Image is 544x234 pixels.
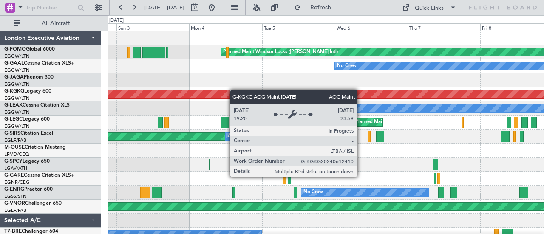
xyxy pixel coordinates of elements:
a: G-GAALCessna Citation XLS+ [4,61,74,66]
a: EGLF/FAB [4,207,26,214]
span: G-SPCY [4,159,23,164]
span: G-VNOR [4,201,25,206]
div: No Crew [337,60,357,73]
span: G-LEAX [4,103,23,108]
span: G-LEGC [4,117,23,122]
a: EGGW/LTN [4,95,30,101]
a: T7-BREChallenger 604 [4,229,58,234]
div: Planned Maint Windsor Locks ([PERSON_NAME] Intl) [223,46,338,59]
div: Sun 3 [116,23,189,31]
a: G-KGKGLegacy 600 [4,89,51,94]
div: A/C Unavailable [228,130,263,143]
span: G-FOMO [4,47,26,52]
div: Mon 4 [189,23,262,31]
a: G-SIRSCitation Excel [4,131,53,136]
a: EGNR/CEG [4,179,30,186]
div: Owner [303,102,318,115]
span: M-OUSE [4,145,25,150]
a: EGGW/LTN [4,67,30,73]
a: G-LEAXCessna Citation XLS [4,103,70,108]
a: G-JAGAPhenom 300 [4,75,54,80]
a: M-OUSECitation Mustang [4,145,66,150]
a: G-FOMOGlobal 6000 [4,47,55,52]
a: G-LEGCLegacy 600 [4,117,50,122]
a: EGGW/LTN [4,81,30,87]
span: All Aircraft [22,20,90,26]
div: Thu 7 [408,23,480,31]
span: G-ENRG [4,187,24,192]
button: All Aircraft [9,17,92,30]
a: EGGW/LTN [4,53,30,59]
input: Trip Number [26,1,75,14]
div: Tue 5 [262,23,335,31]
button: Refresh [290,1,341,14]
a: EGLF/FAB [4,137,26,144]
span: G-GARE [4,173,24,178]
a: EGGW/LTN [4,123,30,130]
div: [DATE] [109,17,124,24]
span: G-KGKG [4,89,24,94]
span: Refresh [303,5,339,11]
span: G-GAAL [4,61,24,66]
a: EGGW/LTN [4,109,30,116]
div: Planned Maint [GEOGRAPHIC_DATA] ([GEOGRAPHIC_DATA]) [355,116,489,129]
div: No Crew [303,186,323,199]
a: G-SPCYLegacy 650 [4,159,50,164]
a: LFMD/CEQ [4,151,29,158]
span: G-JAGA [4,75,24,80]
span: [DATE] - [DATE] [144,4,184,11]
span: T7-BRE [4,229,22,234]
a: LGAV/ATH [4,165,27,172]
div: Quick Links [415,4,444,13]
a: G-VNORChallenger 650 [4,201,62,206]
button: Quick Links [398,1,461,14]
a: G-ENRGPraetor 600 [4,187,53,192]
span: G-SIRS [4,131,20,136]
a: EGSS/STN [4,193,27,200]
a: G-GARECessna Citation XLS+ [4,173,74,178]
div: Wed 6 [335,23,408,31]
